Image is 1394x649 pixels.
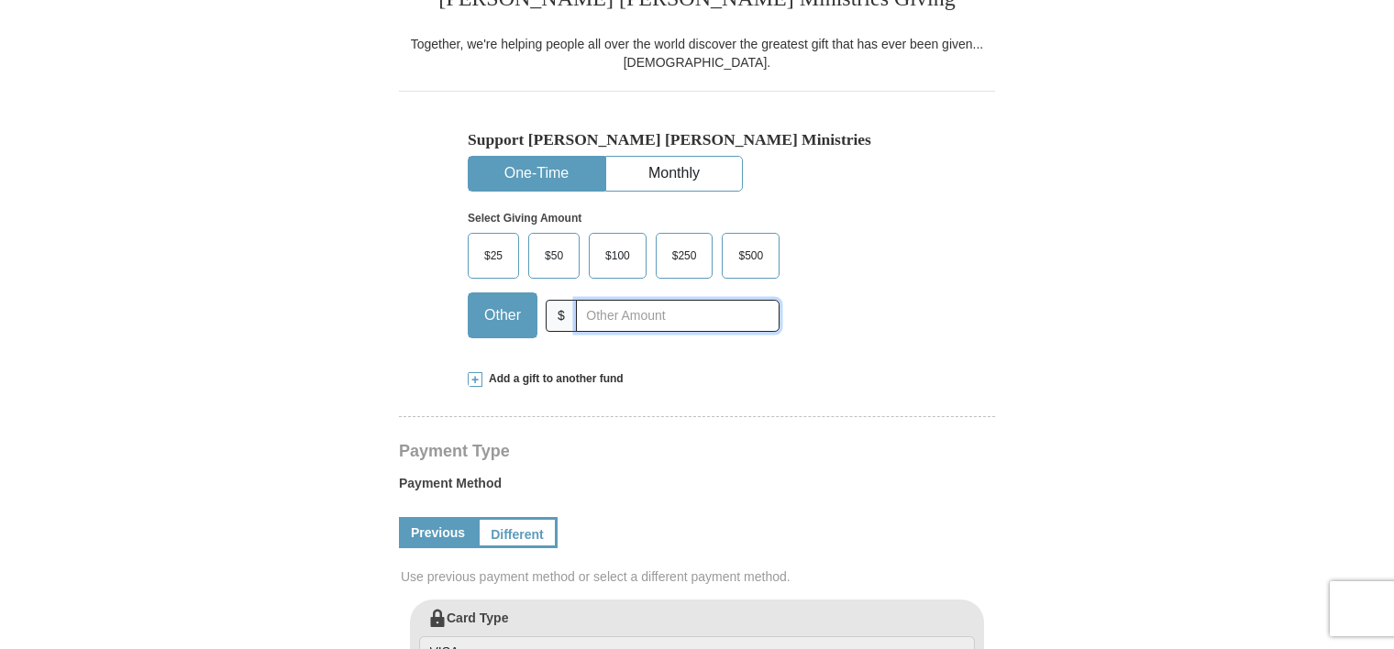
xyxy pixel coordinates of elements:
span: $50 [536,242,572,269]
button: Monthly [606,157,742,191]
a: Previous [399,517,477,548]
span: Use previous payment method or select a different payment method. [401,567,997,586]
span: $25 [475,242,512,269]
button: One-Time [469,157,604,191]
span: Other [475,302,530,329]
h4: Payment Type [399,444,995,458]
a: Different [477,517,558,548]
span: $500 [729,242,772,269]
span: $ [546,300,577,332]
h5: Support [PERSON_NAME] [PERSON_NAME] Ministries [468,130,926,149]
label: Payment Method [399,474,995,501]
strong: Select Giving Amount [468,212,581,225]
div: Together, we're helping people all over the world discover the greatest gift that has ever been g... [399,35,995,71]
span: $100 [596,242,639,269]
span: $250 [663,242,706,269]
input: Other Amount [576,300,780,332]
span: Add a gift to another fund [482,371,624,387]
